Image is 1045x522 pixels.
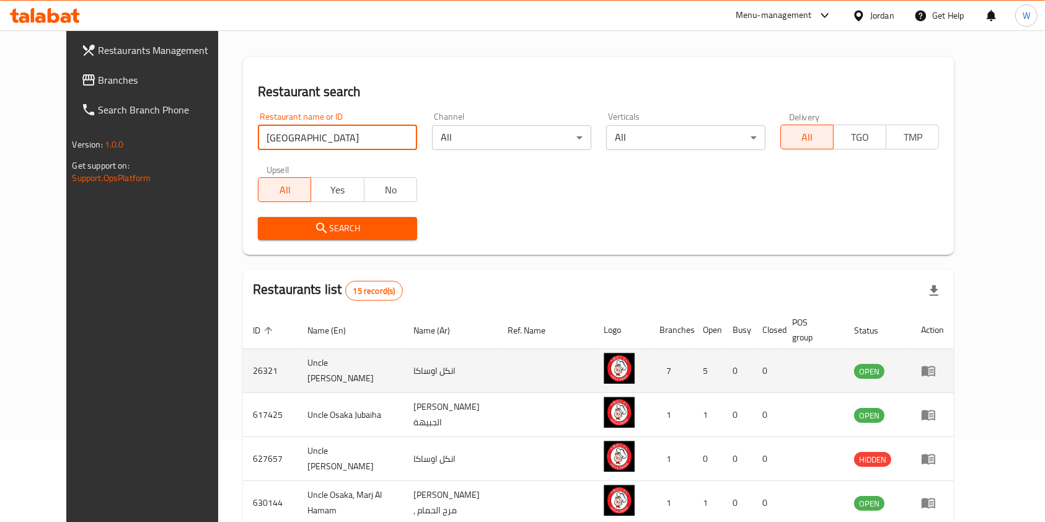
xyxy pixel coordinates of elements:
th: Closed [752,311,782,349]
a: Support.OpsPlatform [73,170,151,186]
div: Menu-management [736,8,812,23]
span: TMP [891,128,934,146]
td: 627657 [243,437,298,481]
td: انكل اوساكا [404,437,498,481]
div: Total records count [345,281,403,301]
img: Uncle Osaka Jubaiha [604,397,635,428]
span: Name (En) [307,323,362,338]
button: No [364,177,417,202]
th: Action [911,311,954,349]
input: Search for restaurant name or ID.. [258,125,417,150]
label: Delivery [789,112,820,121]
h2: Menu management [243,12,365,32]
button: TMP [886,125,939,149]
span: Branches [99,73,231,87]
span: OPEN [854,365,884,379]
span: POS group [792,315,830,345]
td: Uncle [PERSON_NAME] [298,437,404,481]
span: OPEN [854,409,884,423]
td: انكل اوساكا [404,349,498,393]
span: No [369,181,412,199]
td: 1 [693,393,723,437]
span: 1.0.0 [105,136,124,153]
span: Search [268,221,407,236]
th: Open [693,311,723,349]
span: Version: [73,136,103,153]
th: Branches [650,311,693,349]
img: Uncle Osaka [604,441,635,472]
td: 0 [723,349,752,393]
td: 617425 [243,393,298,437]
h2: Restaurant search [258,82,939,101]
span: ID [253,323,276,338]
td: 0 [723,437,752,481]
span: OPEN [854,497,884,511]
div: All [432,125,591,150]
td: 0 [752,349,782,393]
span: 15 record(s) [346,285,403,297]
td: 0 [693,437,723,481]
a: Search Branch Phone [71,95,241,125]
td: 0 [752,393,782,437]
div: Jordan [870,9,894,22]
a: Branches [71,65,241,95]
td: [PERSON_NAME] الجبيهة [404,393,498,437]
th: Busy [723,311,752,349]
div: Menu [921,451,944,466]
span: W [1023,9,1030,22]
img: Uncle Osaka, Marj Al Hamam [604,485,635,516]
h2: Restaurants list [253,280,403,301]
span: TGO [839,128,881,146]
div: Export file [919,276,949,306]
td: 26321 [243,349,298,393]
span: Get support on: [73,157,130,174]
button: Yes [311,177,364,202]
td: 1 [650,437,693,481]
td: Uncle [PERSON_NAME] [298,349,404,393]
span: All [263,181,306,199]
button: All [780,125,834,149]
span: All [786,128,829,146]
div: Menu [921,407,944,422]
span: Restaurants Management [99,43,231,58]
span: Status [854,323,894,338]
td: 1 [650,393,693,437]
button: Search [258,217,417,240]
span: Name (Ar) [414,323,467,338]
td: 0 [723,393,752,437]
label: Upsell [267,165,289,174]
td: 5 [693,349,723,393]
span: HIDDEN [854,453,891,467]
td: 7 [650,349,693,393]
button: All [258,177,311,202]
button: TGO [833,125,886,149]
div: All [606,125,765,150]
a: Restaurants Management [71,35,241,65]
div: Menu [921,495,944,510]
span: Ref. Name [508,323,562,338]
td: 0 [752,437,782,481]
span: Search Branch Phone [99,102,231,117]
img: Uncle Osaka [604,353,635,384]
td: Uncle Osaka Jubaiha [298,393,404,437]
span: Yes [316,181,359,199]
th: Logo [594,311,650,349]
